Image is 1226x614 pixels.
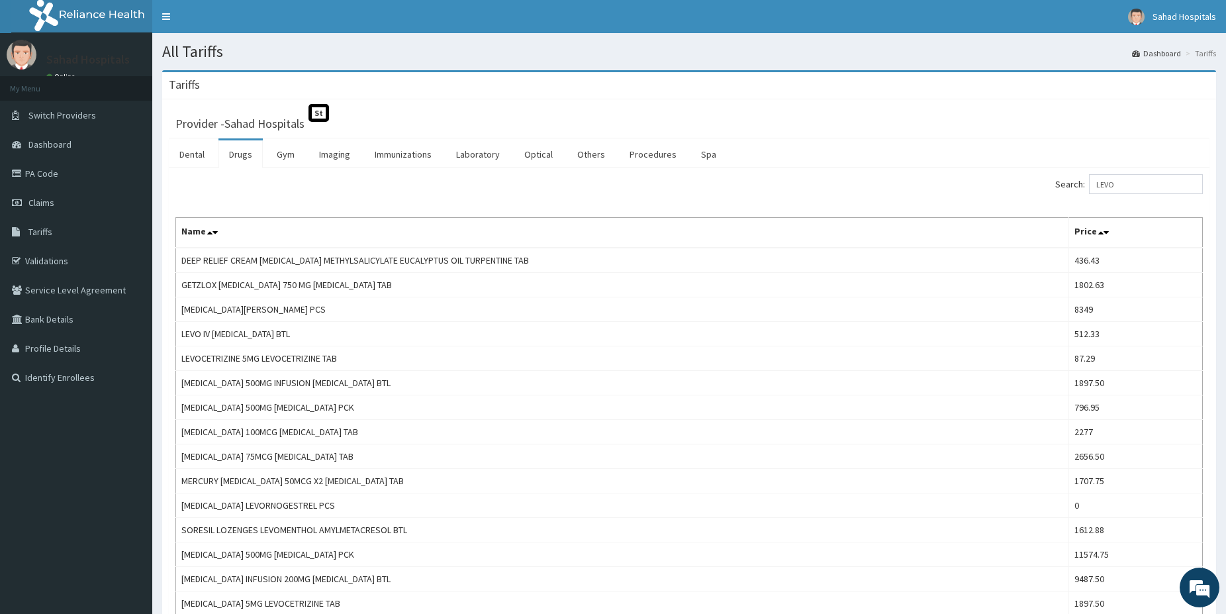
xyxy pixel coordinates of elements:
[308,140,361,168] a: Imaging
[1153,11,1216,23] span: Sahad Hospitals
[1069,371,1203,395] td: 1897.50
[308,104,329,122] span: St
[162,43,1216,60] h1: All Tariffs
[176,469,1069,493] td: MERCURY [MEDICAL_DATA] 50MCG X2 [MEDICAL_DATA] TAB
[28,197,54,209] span: Claims
[266,140,305,168] a: Gym
[1055,174,1203,194] label: Search:
[1069,218,1203,248] th: Price
[176,444,1069,469] td: [MEDICAL_DATA] 75MCG [MEDICAL_DATA] TAB
[218,140,263,168] a: Drugs
[1069,395,1203,420] td: 796.95
[1069,322,1203,346] td: 512.33
[176,518,1069,542] td: SORESIL LOZENGES LEVOMENTHOL AMYLMETACRESOL BTL
[567,140,616,168] a: Others
[1132,48,1181,59] a: Dashboard
[176,420,1069,444] td: [MEDICAL_DATA] 100MCG [MEDICAL_DATA] TAB
[28,109,96,121] span: Switch Providers
[175,118,305,130] h3: Provider - Sahad Hospitals
[619,140,687,168] a: Procedures
[176,346,1069,371] td: LEVOCETRIZINE 5MG LEVOCETRIZINE TAB
[1128,9,1145,25] img: User Image
[28,138,71,150] span: Dashboard
[176,542,1069,567] td: [MEDICAL_DATA] 500MG [MEDICAL_DATA] PCK
[1182,48,1216,59] li: Tariffs
[46,54,130,66] p: Sahad Hospitals
[176,567,1069,591] td: [MEDICAL_DATA] INFUSION 200MG [MEDICAL_DATA] BTL
[176,493,1069,518] td: [MEDICAL_DATA] LEVORNOGESTREL PCS
[514,140,563,168] a: Optical
[1069,567,1203,591] td: 9487.50
[1089,174,1203,194] input: Search:
[1069,297,1203,322] td: 8349
[176,395,1069,420] td: [MEDICAL_DATA] 500MG [MEDICAL_DATA] PCK
[176,218,1069,248] th: Name
[446,140,510,168] a: Laboratory
[690,140,727,168] a: Spa
[46,72,78,81] a: Online
[176,273,1069,297] td: GETZLOX [MEDICAL_DATA] 750 MG [MEDICAL_DATA] TAB
[1069,273,1203,297] td: 1802.63
[1069,444,1203,469] td: 2656.50
[1069,248,1203,273] td: 436.43
[1069,420,1203,444] td: 2277
[1069,542,1203,567] td: 11574.75
[176,371,1069,395] td: [MEDICAL_DATA] 500MG INFUSION [MEDICAL_DATA] BTL
[364,140,442,168] a: Immunizations
[176,248,1069,273] td: DEEP RELIEF CREAM [MEDICAL_DATA] METHYLSALICYLATE EUCALYPTUS OIL TURPENTINE TAB
[169,79,200,91] h3: Tariffs
[1069,469,1203,493] td: 1707.75
[28,226,52,238] span: Tariffs
[176,322,1069,346] td: LEVO IV [MEDICAL_DATA] BTL
[7,40,36,70] img: User Image
[1069,518,1203,542] td: 1612.88
[176,297,1069,322] td: [MEDICAL_DATA][PERSON_NAME] PCS
[1069,346,1203,371] td: 87.29
[1069,493,1203,518] td: 0
[169,140,215,168] a: Dental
